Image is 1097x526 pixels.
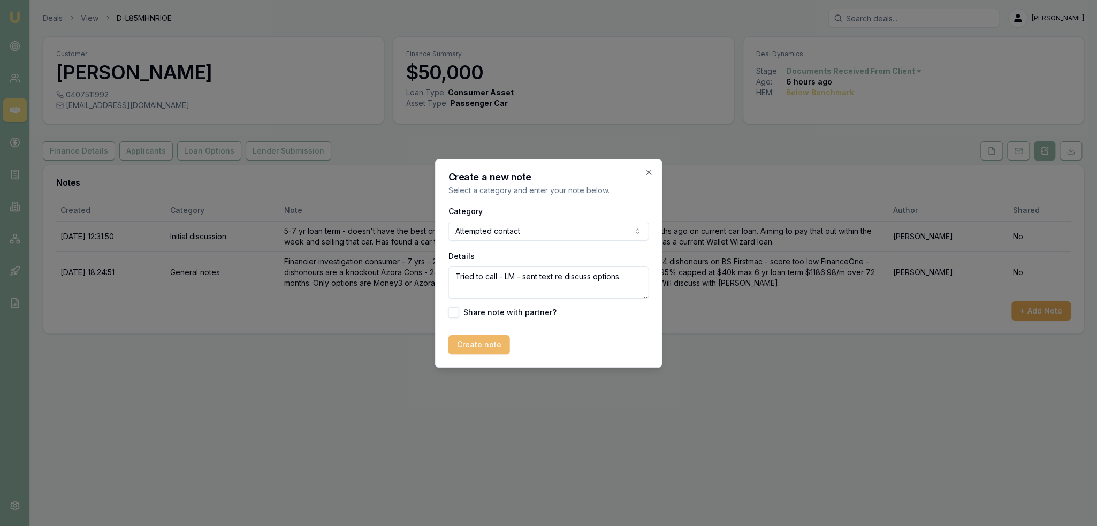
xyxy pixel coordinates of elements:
label: Details [448,251,475,261]
h2: Create a new note [448,172,649,182]
textarea: Tried to call - LM - sent text re discuss options. [448,266,649,299]
button: Create note [448,335,510,354]
label: Category [448,207,483,216]
p: Select a category and enter your note below. [448,185,649,196]
label: Share note with partner? [463,309,557,316]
